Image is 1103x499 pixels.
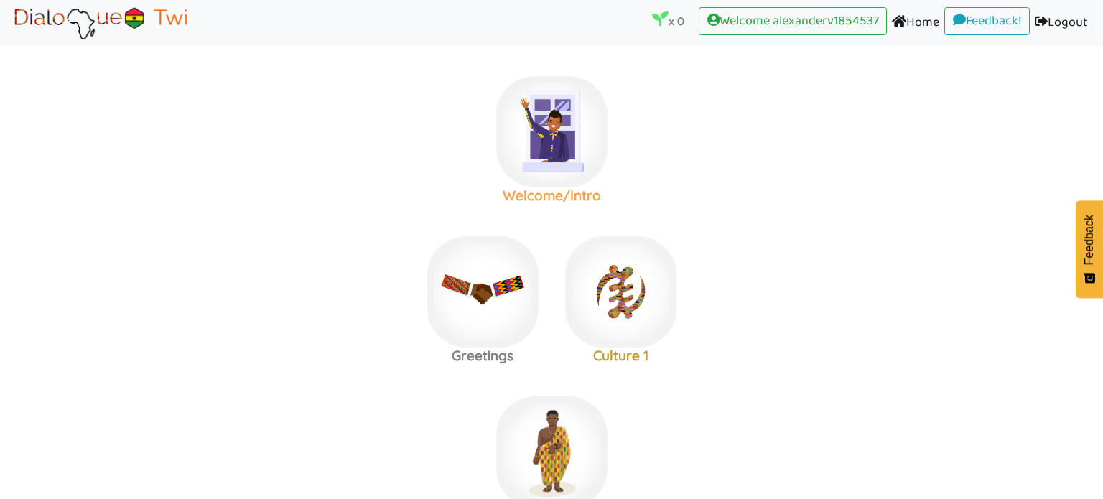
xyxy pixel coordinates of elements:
[565,236,676,348] img: adinkra_beredum.b0fe9998.png
[944,7,1030,36] a: Feedback!
[699,7,887,36] a: Welcome alexanderv1854537
[427,236,539,348] img: greetings.3fee7869.jpg
[1076,200,1103,298] button: Feedback - Show survey
[592,404,614,425] img: r5+QtVXYuttHLoUAAAAABJRU5ErkJggg==
[887,7,944,39] a: Home
[551,348,689,364] h3: Culture 1
[523,243,545,265] img: r5+QtVXYuttHLoUAAAAABJRU5ErkJggg==
[652,11,684,31] p: x 0
[10,5,191,41] img: Brand
[661,243,683,265] img: r5+QtVXYuttHLoUAAAAABJRU5ErkJggg==
[414,348,551,364] h3: Greetings
[483,187,620,204] h3: Welcome/Intro
[592,83,614,105] img: r5+QtVXYuttHLoUAAAAABJRU5ErkJggg==
[1083,215,1096,265] span: Feedback
[1030,7,1093,39] a: Logout
[496,76,608,187] img: welcome-textile.9f7a6d7f.png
